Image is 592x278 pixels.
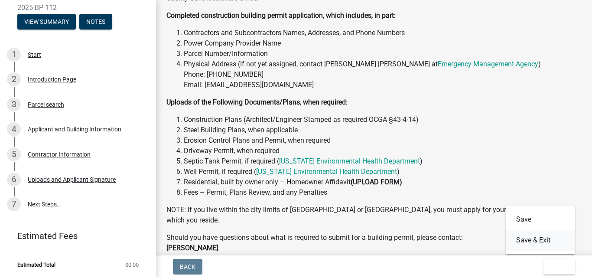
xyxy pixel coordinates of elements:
div: 2 [7,72,21,86]
div: Uploads and Applicant Signature [28,177,116,183]
a: [US_STATE] Environmental Health Department [256,167,397,176]
div: 3 [7,98,21,111]
li: Septic Tank Permit, if required ( ) [184,156,582,167]
wm-modal-confirm: Notes [79,19,112,26]
li: Driveway Permit, when required [184,146,582,156]
div: 7 [7,197,21,211]
p: NOTE: If you live within the city limits of [GEOGRAPHIC_DATA] or [GEOGRAPHIC_DATA], you must appl... [166,205,582,226]
span: 2025-BP-112 [17,3,139,12]
span: $0.00 [125,262,139,268]
div: Parcel search [28,101,64,108]
strong: Completed construction building permit application, which includes, in part: [166,11,396,20]
button: View Summary [17,14,76,29]
li: Contractors and Subcontractors Names, Addresses, and Phone Numbers [184,28,582,38]
div: 4 [7,122,21,136]
li: Parcel Number/Information [184,49,582,59]
button: Save [506,209,575,230]
a: Emergency Management Agency [438,60,538,68]
li: Well Permit, if required ( ) [184,167,582,177]
div: 1 [7,48,21,62]
button: Save & Exit [506,230,575,251]
wm-modal-confirm: Summary [17,19,76,26]
div: Introduction Page [28,76,76,82]
li: Fees – Permit, Plans Review, and any Penalties [184,187,582,198]
li: Construction Plans (Architect/Engineer Stamped as required OCGA §43-4-14) [184,114,582,125]
li: Power Company Provider Name [184,38,582,49]
button: Notes [79,14,112,29]
a: Estimated Fees [7,227,142,245]
div: Exit [506,206,575,254]
strong: [PERSON_NAME] [166,244,218,252]
li: Erosion Control Plans and Permit, when required [184,135,582,146]
span: Back [180,263,195,270]
button: Back [173,259,202,275]
a: [US_STATE] Environmental Health Department [279,157,420,165]
div: 5 [7,147,21,161]
li: Residential, built by owner only – Homeowner Affidavit [184,177,582,187]
span: Exit [550,263,563,270]
div: Contractor Information [28,151,91,157]
div: 6 [7,173,21,186]
strong: (UPLOAD FORM) [351,178,402,186]
div: Applicant and Building Information [28,126,121,132]
p: Should you have questions about what is required to submit for a building permit, please contact:... [166,232,582,274]
li: Steel Building Plans, when applicable [184,125,582,135]
div: Start [28,52,41,58]
span: Estimated Total [17,262,55,268]
strong: Uploads of the Following Documents/Plans, when required: [166,98,348,106]
li: Physical Address (If not yet assigned, contact [PERSON_NAME] [PERSON_NAME] at ) Phone: [PHONE_NUM... [184,59,582,90]
button: Exit [543,259,575,275]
